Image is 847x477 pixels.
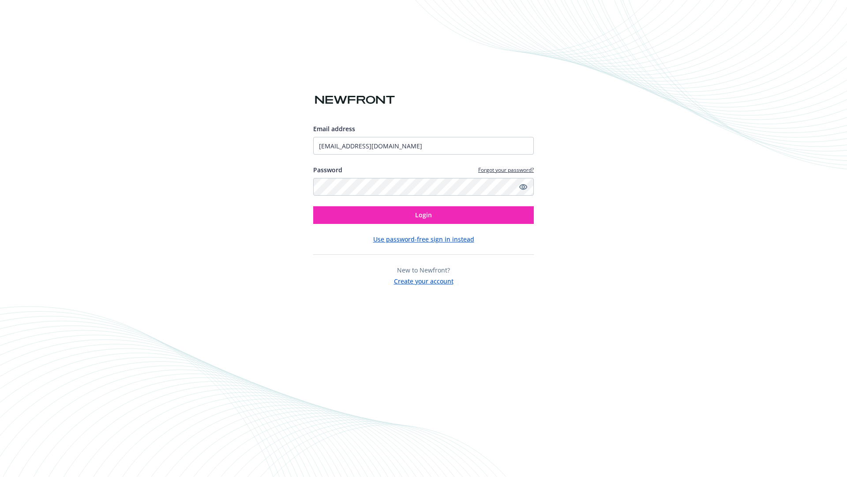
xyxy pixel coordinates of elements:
[313,92,397,108] img: Newfront logo
[373,235,474,244] button: Use password-free sign in instead
[394,275,453,286] button: Create your account
[518,182,528,192] a: Show password
[313,206,534,224] button: Login
[313,125,355,133] span: Email address
[478,166,534,174] a: Forgot your password?
[313,178,534,196] input: Enter your password
[415,211,432,219] span: Login
[313,165,342,174] label: Password
[397,266,450,274] span: New to Newfront?
[313,137,534,155] input: Enter your email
